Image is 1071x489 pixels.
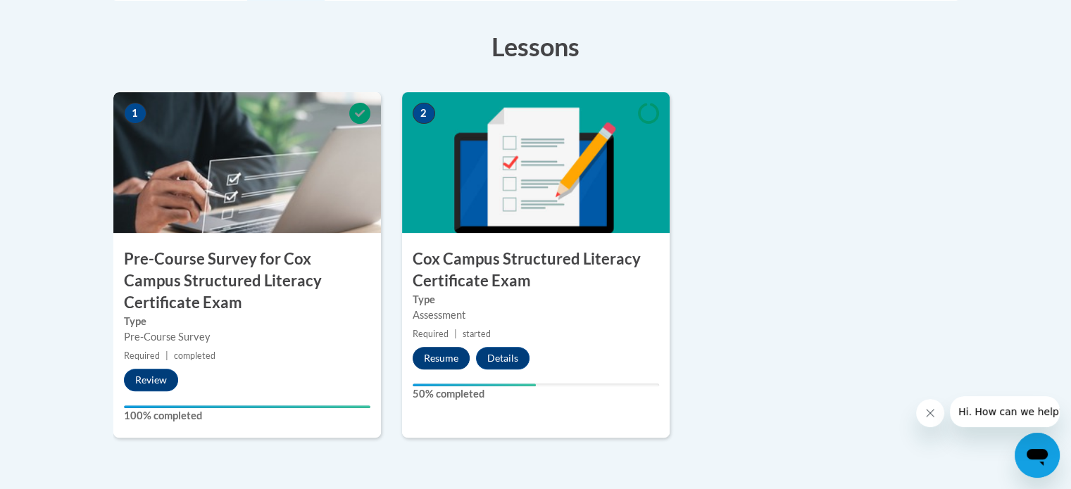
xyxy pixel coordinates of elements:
[476,347,530,369] button: Details
[950,396,1060,427] iframe: Message from company
[113,92,381,233] img: Course Image
[402,248,670,292] h3: Cox Campus Structured Literacy Certificate Exam
[402,92,670,233] img: Course Image
[124,405,370,408] div: Your progress
[124,369,178,391] button: Review
[413,383,536,386] div: Your progress
[113,248,381,313] h3: Pre-Course Survey for Cox Campus Structured Literacy Certificate Exam
[165,350,168,361] span: |
[413,307,659,323] div: Assessment
[124,329,370,345] div: Pre-Course Survey
[463,329,491,339] span: started
[124,314,370,329] label: Type
[8,10,114,21] span: Hi. How can we help?
[413,103,435,124] span: 2
[1015,433,1060,478] iframe: Button to launch messaging window
[916,399,944,427] iframe: Close message
[454,329,457,339] span: |
[124,350,160,361] span: Required
[413,386,659,402] label: 50% completed
[124,103,146,124] span: 1
[413,329,449,339] span: Required
[413,292,659,307] label: Type
[113,29,958,64] h3: Lessons
[174,350,215,361] span: completed
[124,408,370,424] label: 100% completed
[413,347,470,369] button: Resume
